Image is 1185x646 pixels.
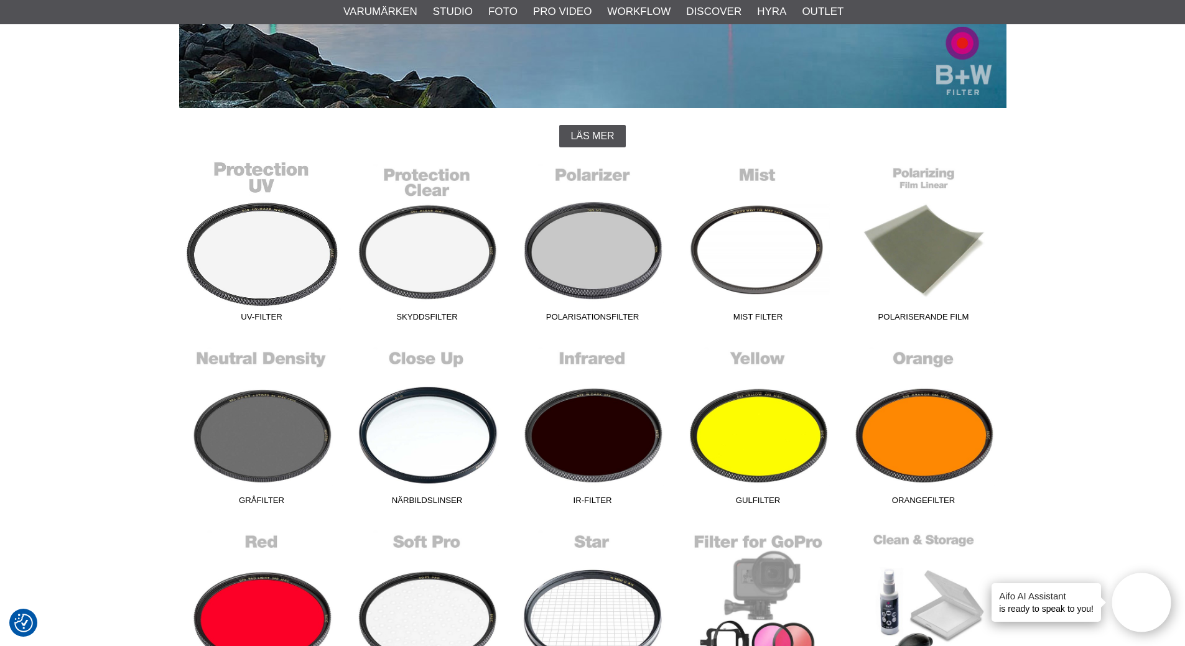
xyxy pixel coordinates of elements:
[570,131,614,142] span: Läs mer
[510,160,676,328] a: Polarisationsfilter
[343,4,417,20] a: Varumärken
[999,589,1094,602] h4: Aifo AI Assistant
[345,343,510,511] a: Närbildslinser
[841,311,1006,328] span: Polariserande film
[676,343,841,511] a: Gulfilter
[179,343,345,511] a: Gråfilter
[757,4,786,20] a: Hyra
[676,311,841,328] span: Mist Filter
[179,311,345,328] span: UV-Filter
[992,583,1101,622] div: is ready to speak to you!
[686,4,741,20] a: Discover
[510,343,676,511] a: IR-Filter
[510,311,676,328] span: Polarisationsfilter
[433,4,473,20] a: Studio
[345,494,510,511] span: Närbildslinser
[179,494,345,511] span: Gråfilter
[802,4,843,20] a: Outlet
[533,4,592,20] a: Pro Video
[14,614,33,632] img: Revisit consent button
[676,160,841,328] a: Mist Filter
[841,494,1006,511] span: Orangefilter
[607,4,671,20] a: Workflow
[676,494,841,511] span: Gulfilter
[510,494,676,511] span: IR-Filter
[14,612,33,634] button: Samtyckesinställningar
[345,311,510,328] span: Skyddsfilter
[841,160,1006,328] a: Polariserande film
[345,160,510,328] a: Skyddsfilter
[179,160,345,328] a: UV-Filter
[488,4,518,20] a: Foto
[841,343,1006,511] a: Orangefilter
